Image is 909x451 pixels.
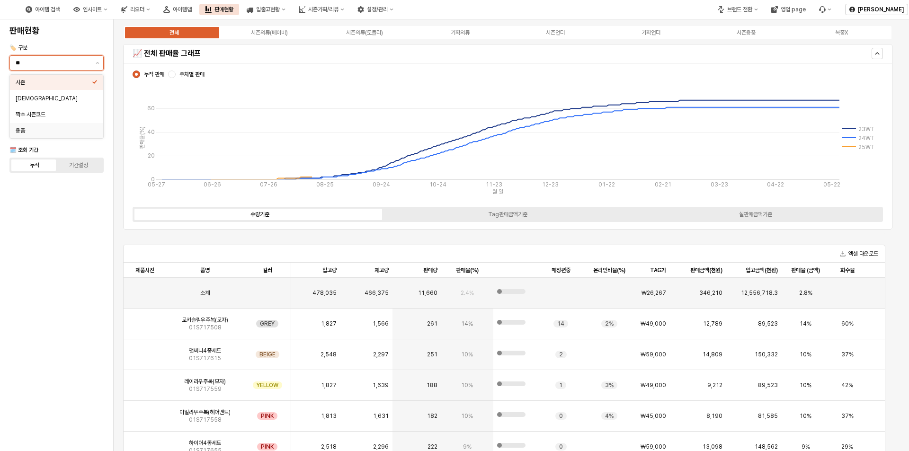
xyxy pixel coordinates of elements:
[737,29,756,36] div: 시즌용품
[461,289,474,297] span: 2.4%
[9,147,38,153] span: 🗓️ 조회 기간
[690,266,722,274] span: 판매금액(천원)
[835,29,848,36] div: 복종X
[456,266,479,274] span: 판매율(%)
[189,347,221,354] span: 앤써니4종세트
[727,6,752,13] div: 브랜드 전환
[9,26,104,35] h4: 판매현황
[593,266,625,274] span: 온라인비율(%)
[189,416,222,424] span: 01S717558
[488,211,527,218] div: Tag판매금액기준
[30,162,39,168] div: 누적
[650,266,666,274] span: TAG가
[373,351,389,358] span: 2,297
[373,412,389,420] span: 1,631
[508,28,603,37] label: 시즌언더
[69,162,88,168] div: 기간설정
[321,412,337,420] span: 1,813
[840,266,855,274] span: 회수율
[144,71,164,78] span: 누적 판매
[461,381,473,389] span: 10%
[423,266,437,274] span: 판매량
[189,385,222,393] span: 01S717559
[418,289,437,297] span: 11,660
[130,6,144,13] div: 리오더
[321,381,337,389] span: 1,827
[800,351,811,358] span: 10%
[791,266,820,274] span: 판매율 (금액)
[766,4,811,15] div: 영업 page
[841,443,853,451] span: 29%
[703,351,722,358] span: 14,809
[373,320,389,327] span: 1,566
[173,6,192,13] div: 아이템맵
[352,4,399,15] div: 설정/관리
[261,443,274,451] span: PINK
[461,412,473,420] span: 10%
[739,211,772,218] div: 실판매금액기준
[158,4,197,15] div: 아이템맵
[698,28,793,37] label: 시즌용품
[250,211,269,218] div: 수량기준
[758,381,778,389] span: 89,523
[559,443,563,451] span: 0
[641,320,666,327] span: ₩49,000
[559,351,563,358] span: 2
[189,439,221,447] span: 하이어4종세트
[256,6,280,13] div: 입출고현황
[169,29,179,36] div: 전체
[758,320,778,327] span: 89,523
[461,351,473,358] span: 10%
[641,381,666,389] span: ₩49,000
[800,320,811,327] span: 14%
[261,412,274,420] span: PINK
[427,320,437,327] span: 261
[200,266,210,274] span: 품명
[802,443,810,451] span: 9%
[293,4,350,15] div: 시즌기획/리뷰
[605,412,614,420] span: 4%
[836,248,882,259] button: 엑셀 다운로드
[605,320,614,327] span: 2%
[841,320,854,327] span: 60%
[427,412,437,420] span: 182
[57,161,101,169] label: 기간설정
[746,266,778,274] span: 입고금액(천원)
[706,412,722,420] span: 8,190
[427,351,437,358] span: 251
[841,351,854,358] span: 37%
[200,289,210,297] span: 소계
[641,443,666,451] span: ₩59,000
[322,266,337,274] span: 입고량
[758,412,778,420] span: 81,585
[755,351,778,358] span: 150,332
[367,6,388,13] div: 설정/관리
[35,6,60,13] div: 아이템 검색
[463,443,472,451] span: 9%
[115,4,156,15] div: 리오더
[800,381,811,389] span: 10%
[317,28,412,37] label: 시즌의류(토들러)
[136,210,384,219] label: 수량기준
[813,4,837,15] div: 버그 제보 및 기능 개선 요청
[182,316,228,324] span: 로키슬림우주복(모자)
[83,6,102,13] div: 인사이트
[251,29,288,36] div: 시즌의류(베이비)
[179,71,205,78] span: 주차별 판매
[800,412,811,420] span: 10%
[312,289,337,297] span: 478,035
[741,289,778,297] span: 12,556,718.3
[373,381,389,389] span: 1,639
[321,351,337,358] span: 2,548
[712,4,764,15] div: 브랜드 전환
[557,320,564,327] span: 14
[794,28,889,37] label: 복종X
[365,289,389,297] span: 466,375
[703,320,722,327] span: 12,789
[641,412,666,420] span: ₩45,000
[699,289,722,297] span: 346,210
[114,19,909,451] main: App Frame
[703,443,722,451] span: 13,098
[126,28,222,37] label: 전체
[641,351,666,358] span: ₩59,000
